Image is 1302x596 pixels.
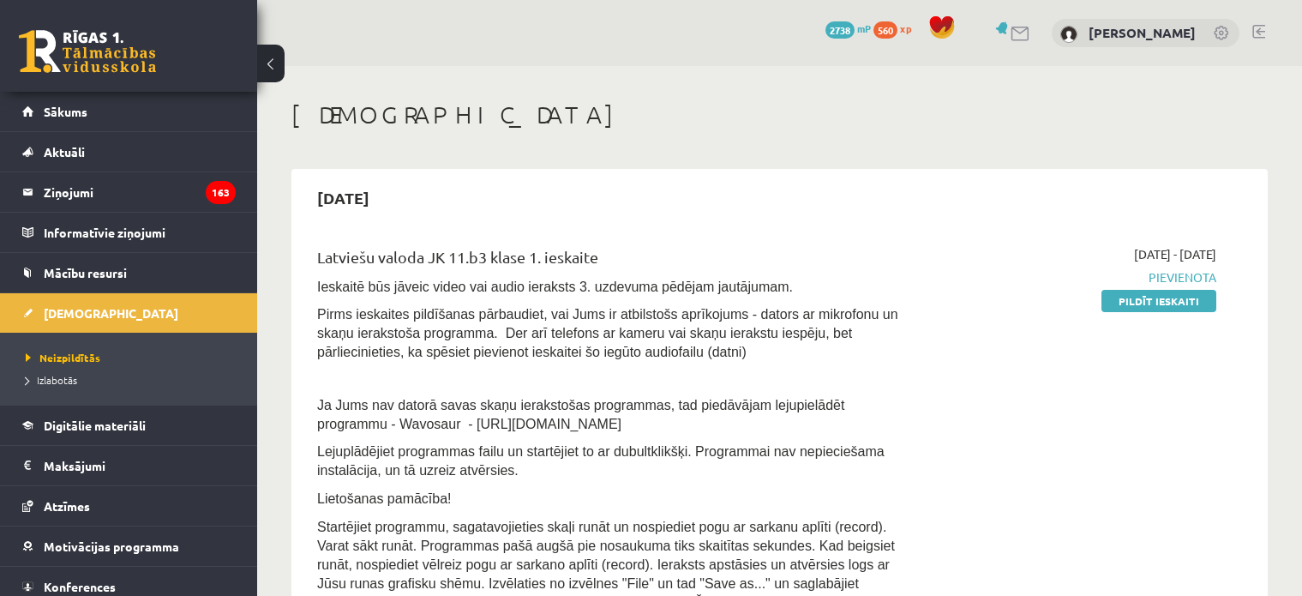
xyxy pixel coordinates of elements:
a: [PERSON_NAME] [1089,24,1196,41]
legend: Ziņojumi [44,172,236,212]
img: Ņikita Undenkovs [1060,26,1077,43]
a: Mācību resursi [22,253,236,292]
div: Latviešu valoda JK 11.b3 klase 1. ieskaite [317,245,908,277]
span: Konferences [44,579,116,594]
a: Motivācijas programma [22,527,236,566]
span: Aktuāli [44,144,85,160]
h2: [DATE] [300,178,387,218]
a: Neizpildītās [26,350,240,365]
span: [DATE] - [DATE] [1134,245,1216,263]
a: Atzīmes [22,486,236,526]
span: Digitālie materiāli [44,418,146,433]
a: Izlabotās [26,372,240,388]
span: Mācību resursi [44,265,127,280]
a: Pildīt ieskaiti [1101,290,1216,312]
a: Maksājumi [22,446,236,485]
span: [DEMOGRAPHIC_DATA] [44,305,178,321]
span: Ja Jums nav datorā savas skaņu ierakstošas programmas, tad piedāvājam lejupielādēt programmu - Wa... [317,398,844,431]
a: Informatīvie ziņojumi [22,213,236,252]
span: Lejuplādējiet programmas failu un startējiet to ar dubultklikšķi. Programmai nav nepieciešama ins... [317,444,885,478]
span: Ieskaitē būs jāveic video vai audio ieraksts 3. uzdevuma pēdējam jautājumam. [317,280,793,294]
span: Lietošanas pamācība! [317,491,452,506]
span: Pirms ieskaites pildīšanas pārbaudiet, vai Jums ir atbilstošs aprīkojums - dators ar mikrofonu un... [317,307,898,359]
legend: Informatīvie ziņojumi [44,213,236,252]
span: Sākums [44,104,87,119]
span: Izlabotās [26,373,77,387]
span: Atzīmes [44,498,90,514]
span: Pievienota [933,268,1216,286]
a: Ziņojumi163 [22,172,236,212]
span: xp [900,21,911,35]
span: 560 [873,21,897,39]
span: mP [857,21,871,35]
span: Neizpildītās [26,351,100,364]
h1: [DEMOGRAPHIC_DATA] [291,100,1268,129]
span: 2738 [825,21,855,39]
a: Digitālie materiāli [22,406,236,445]
a: Sākums [22,92,236,131]
span: Motivācijas programma [44,539,179,554]
a: [DEMOGRAPHIC_DATA] [22,293,236,333]
i: 163 [206,181,236,204]
a: Rīgas 1. Tālmācības vidusskola [19,30,156,73]
a: 2738 mP [825,21,871,35]
a: 560 xp [873,21,920,35]
a: Aktuāli [22,132,236,172]
legend: Maksājumi [44,446,236,485]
